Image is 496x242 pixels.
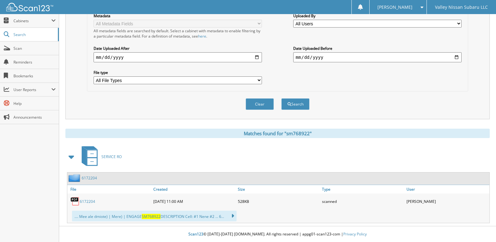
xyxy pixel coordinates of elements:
div: [DATE] 11:00 AM [152,195,236,208]
label: Metadata [94,13,262,18]
span: Bookmarks [13,73,56,79]
div: [PERSON_NAME] [405,195,489,208]
img: scan123-logo-white.svg [6,3,53,11]
div: © [DATE]-[DATE] [DOMAIN_NAME]. All rights reserved | appg01-scan123-com | [59,227,496,242]
img: folder2.png [69,174,82,182]
a: Created [152,185,236,193]
label: Date Uploaded Before [293,46,462,51]
input: end [293,52,462,62]
div: scanned [320,195,405,208]
label: File type [94,70,262,75]
button: Clear [246,98,274,110]
a: here [198,33,206,39]
div: 528KB [236,195,321,208]
span: Search [13,32,55,37]
button: Search [281,98,309,110]
span: Scan123 [188,231,203,237]
iframe: Chat Widget [465,212,496,242]
span: Announcements [13,115,56,120]
div: All metadata fields are searched by default. Select a cabinet with metadata to enable filtering b... [94,28,262,39]
a: User [405,185,489,193]
a: Type [320,185,405,193]
span: Scan [13,46,56,51]
div: .... Mee ale dmiote) | Mere) | ENGAGE DESCRIPTION Cell: #1 Nene #2 ... 6... [72,211,237,221]
a: 6172204 [82,175,97,181]
span: Cabinets [13,18,51,23]
input: start [94,52,262,62]
div: Matches found for "sm768922" [65,129,490,138]
a: 6172204 [80,199,95,204]
a: Size [236,185,321,193]
label: Date Uploaded After [94,46,262,51]
img: PDF.png [70,197,80,206]
a: SERVICE RO [78,144,122,169]
span: Valley Nissan Subaru LLC [435,5,488,9]
label: Uploaded By [293,13,462,18]
span: Reminders [13,59,56,65]
span: User Reports [13,87,51,92]
a: Privacy Policy [343,231,367,237]
a: File [67,185,152,193]
span: Help [13,101,56,106]
span: SERVICE RO [101,154,122,159]
span: SM768922 [142,214,161,219]
span: [PERSON_NAME] [377,5,412,9]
